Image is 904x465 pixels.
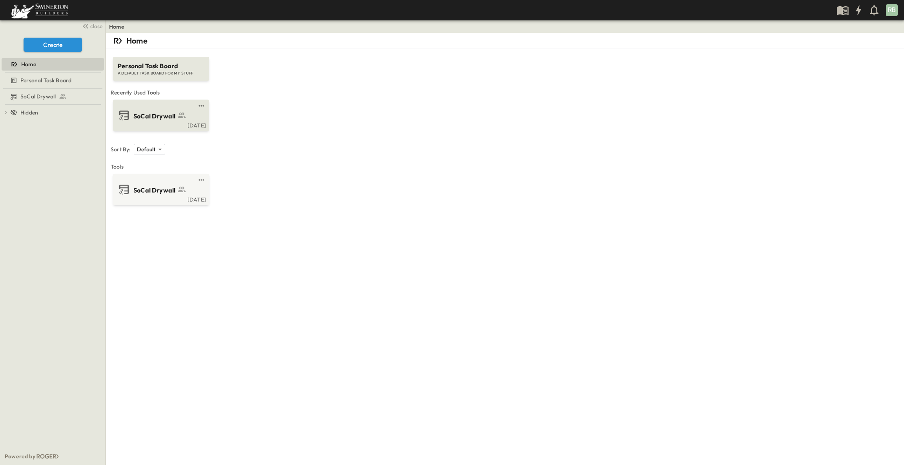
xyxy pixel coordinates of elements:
[197,175,206,185] button: test
[885,4,899,17] button: RB
[20,109,38,116] span: Hidden
[137,145,155,153] p: Default
[115,183,206,196] a: SoCal Drywall
[111,89,899,96] span: Recently Used Tools
[115,196,206,202] a: [DATE]
[886,4,898,16] div: RB
[111,145,131,153] p: Sort By:
[2,74,104,87] div: Personal Task Boardtest
[90,22,102,30] span: close
[21,60,36,68] span: Home
[2,90,104,103] div: SoCal Drywalltest
[126,35,148,46] p: Home
[111,163,899,171] span: Tools
[133,112,175,121] span: SoCal Drywall
[2,75,102,86] a: Personal Task Board
[115,122,206,128] a: [DATE]
[118,62,204,71] span: Personal Task Board
[112,49,210,81] a: Personal Task BoardA DEFAULT TASK BOARD FOR MY STUFF
[9,2,70,18] img: 6c363589ada0b36f064d841b69d3a419a338230e66bb0a533688fa5cc3e9e735.png
[79,20,104,31] button: close
[133,186,175,195] span: SoCal Drywall
[2,59,102,70] a: Home
[197,101,206,111] button: test
[20,93,56,100] span: SoCal Drywall
[115,109,206,122] a: SoCal Drywall
[118,71,204,76] span: A DEFAULT TASK BOARD FOR MY STUFF
[109,23,129,31] nav: breadcrumbs
[20,76,71,84] span: Personal Task Board
[134,144,165,155] div: Default
[24,38,82,52] button: Create
[109,23,124,31] a: Home
[2,91,102,102] a: SoCal Drywall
